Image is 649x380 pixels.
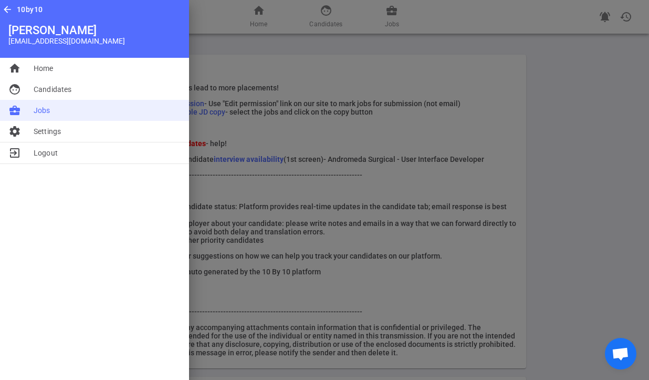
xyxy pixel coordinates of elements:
span: Jobs [34,105,50,116]
span: home [8,62,21,75]
div: [EMAIL_ADDRESS][DOMAIN_NAME] [8,37,181,45]
span: Logout [34,148,58,158]
span: business_center [8,104,21,117]
div: [PERSON_NAME] [8,24,181,37]
span: Settings [34,126,61,137]
span: Home [34,63,54,74]
span: settings [8,125,21,138]
div: Open chat [605,338,636,369]
span: Candidates [34,84,71,95]
span: exit_to_app [8,147,21,159]
span: face [8,83,21,96]
span: arrow_back [2,4,13,15]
